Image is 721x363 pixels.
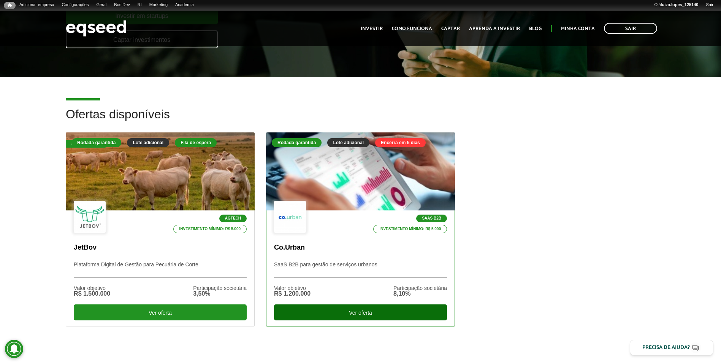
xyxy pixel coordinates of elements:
[375,138,426,147] div: Encerra em 5 dias
[274,304,447,320] div: Ver oferta
[392,26,432,31] a: Como funciona
[441,26,460,31] a: Captar
[604,23,657,34] a: Sair
[127,138,169,147] div: Lote adicional
[74,285,110,291] div: Valor objetivo
[171,2,198,8] a: Academia
[16,2,58,8] a: Adicionar empresa
[361,26,383,31] a: Investir
[66,132,255,326] a: Fila de espera Rodada garantida Lote adicional Fila de espera Agtech Investimento mínimo: R$ 5.00...
[650,2,702,8] a: Oláluiza.lopes_125140
[8,3,12,8] span: Início
[373,225,447,233] p: Investimento mínimo: R$ 5.000
[74,261,247,278] p: Plataforma Digital de Gestão para Pecuária de Corte
[74,304,247,320] div: Ver oferta
[702,2,717,8] a: Sair
[193,285,247,291] div: Participação societária
[327,138,369,147] div: Lote adicional
[561,26,595,31] a: Minha conta
[469,26,520,31] a: Aprenda a investir
[4,2,16,9] a: Início
[175,138,217,147] div: Fila de espera
[71,138,121,147] div: Rodada garantida
[661,2,699,7] strong: luiza.lopes_125140
[66,140,108,148] div: Fila de espera
[134,2,146,8] a: RI
[274,285,311,291] div: Valor objetivo
[173,225,247,233] p: Investimento mínimo: R$ 5.000
[393,291,447,297] div: 8,10%
[66,18,127,38] img: EqSeed
[146,2,171,8] a: Marketing
[274,261,447,278] p: SaaS B2B para gestão de serviços urbanos
[110,2,134,8] a: Bus Dev
[74,244,247,252] p: JetBov
[274,244,447,252] p: Co.Urban
[266,132,455,326] a: Rodada garantida Lote adicional Encerra em 5 dias SaaS B2B Investimento mínimo: R$ 5.000 Co.Urban...
[92,2,110,8] a: Geral
[272,138,322,147] div: Rodada garantida
[58,2,93,8] a: Configurações
[529,26,542,31] a: Blog
[66,108,655,132] h2: Ofertas disponíveis
[219,215,247,222] p: Agtech
[193,291,247,297] div: 3,50%
[274,291,311,297] div: R$ 1.200.000
[74,291,110,297] div: R$ 1.500.000
[416,215,447,222] p: SaaS B2B
[393,285,447,291] div: Participação societária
